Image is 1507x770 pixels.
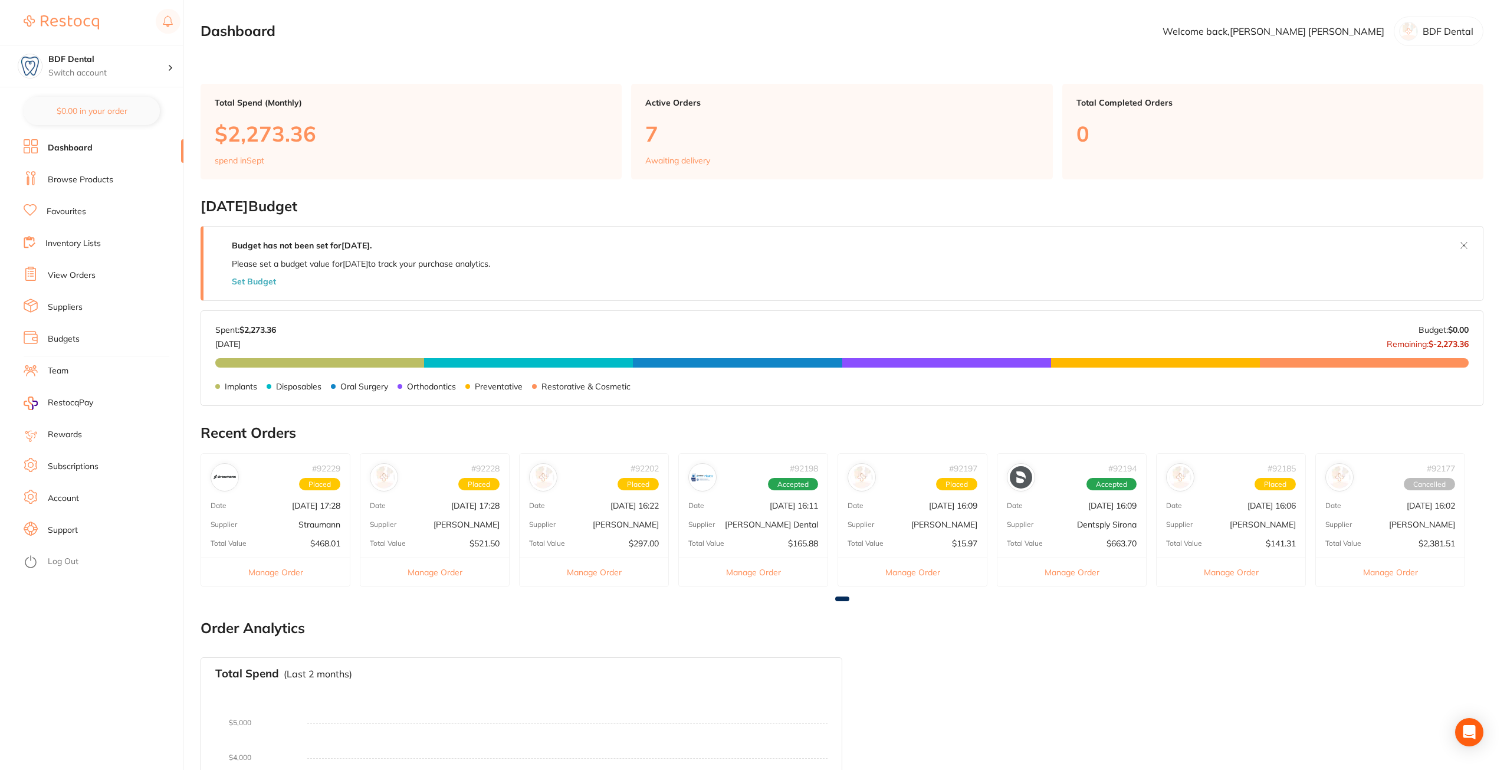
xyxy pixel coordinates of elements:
[1389,520,1455,529] p: [PERSON_NAME]
[232,240,372,251] strong: Budget has not been set for [DATE] .
[1407,501,1455,510] p: [DATE] 16:02
[18,54,42,78] img: BDF Dental
[593,520,659,529] p: [PERSON_NAME]
[1325,520,1352,529] p: Supplier
[520,558,668,586] button: Manage Order
[788,539,818,548] p: $165.88
[1163,26,1384,37] p: Welcome back, [PERSON_NAME] [PERSON_NAME]
[1007,502,1023,510] p: Date
[475,382,523,391] p: Preventative
[211,539,247,548] p: Total Value
[24,553,180,572] button: Log Out
[48,142,93,154] a: Dashboard
[1062,84,1483,179] a: Total Completed Orders0
[1404,478,1455,491] span: Cancelled
[211,520,237,529] p: Supplier
[1166,539,1202,548] p: Total Value
[1076,122,1469,146] p: 0
[936,478,977,491] span: Placed
[48,67,168,79] p: Switch account
[1166,502,1182,510] p: Date
[298,520,340,529] p: Straumann
[373,466,395,489] img: Henry Schein Halas
[610,501,659,510] p: [DATE] 16:22
[458,478,500,491] span: Placed
[1387,335,1469,349] p: Remaining:
[201,425,1483,441] h2: Recent Orders
[225,382,257,391] p: Implants
[1247,501,1296,510] p: [DATE] 16:06
[370,502,386,510] p: Date
[48,302,83,313] a: Suppliers
[629,539,659,548] p: $297.00
[1419,539,1455,548] p: $2,381.51
[48,429,82,441] a: Rewards
[848,539,884,548] p: Total Value
[997,558,1146,586] button: Manage Order
[215,122,608,146] p: $2,273.36
[1166,520,1193,529] p: Supplier
[299,478,340,491] span: Placed
[631,464,659,473] p: # 92202
[48,397,93,409] span: RestocqPay
[911,520,977,529] p: [PERSON_NAME]
[645,122,1038,146] p: 7
[851,466,873,489] img: Adam Dental
[1007,520,1033,529] p: Supplier
[949,464,977,473] p: # 92197
[1157,558,1305,586] button: Manage Order
[1316,558,1465,586] button: Manage Order
[952,539,977,548] p: $15.97
[679,558,828,586] button: Manage Order
[768,478,818,491] span: Accepted
[48,365,68,377] a: Team
[1169,466,1191,489] img: Adam Dental
[1266,539,1296,548] p: $141.31
[201,620,1483,637] h2: Order Analytics
[848,502,864,510] p: Date
[1230,520,1296,529] p: [PERSON_NAME]
[232,259,490,268] p: Please set a budget value for [DATE] to track your purchase analytics.
[1429,339,1469,349] strong: $-2,273.36
[688,539,724,548] p: Total Value
[370,539,406,548] p: Total Value
[201,558,350,586] button: Manage Order
[645,98,1038,107] p: Active Orders
[469,539,500,548] p: $521.50
[48,270,96,281] a: View Orders
[1423,26,1473,37] p: BDF Dental
[1455,718,1483,746] div: Open Intercom Messenger
[434,520,500,529] p: [PERSON_NAME]
[370,520,396,529] p: Supplier
[284,669,352,679] p: (Last 2 months)
[48,525,78,536] a: Support
[48,461,99,473] a: Subscriptions
[529,539,565,548] p: Total Value
[1255,478,1296,491] span: Placed
[24,397,38,410] img: RestocqPay
[211,502,226,510] p: Date
[838,558,987,586] button: Manage Order
[48,556,78,568] a: Log Out
[1325,502,1341,510] p: Date
[529,520,556,529] p: Supplier
[691,466,714,489] img: Erskine Dental
[471,464,500,473] p: # 92228
[541,382,631,391] p: Restorative & Cosmetic
[276,382,321,391] p: Disposables
[407,382,456,391] p: Orthodontics
[631,84,1052,179] a: Active Orders7Awaiting delivery
[312,464,340,473] p: # 92229
[24,9,99,36] a: Restocq Logo
[725,520,818,529] p: [PERSON_NAME] Dental
[688,502,704,510] p: Date
[310,539,340,548] p: $468.01
[529,502,545,510] p: Date
[360,558,509,586] button: Manage Order
[929,501,977,510] p: [DATE] 16:09
[215,325,276,335] p: Spent:
[1007,539,1043,548] p: Total Value
[48,174,113,186] a: Browse Products
[201,198,1483,215] h2: [DATE] Budget
[24,397,93,410] a: RestocqPay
